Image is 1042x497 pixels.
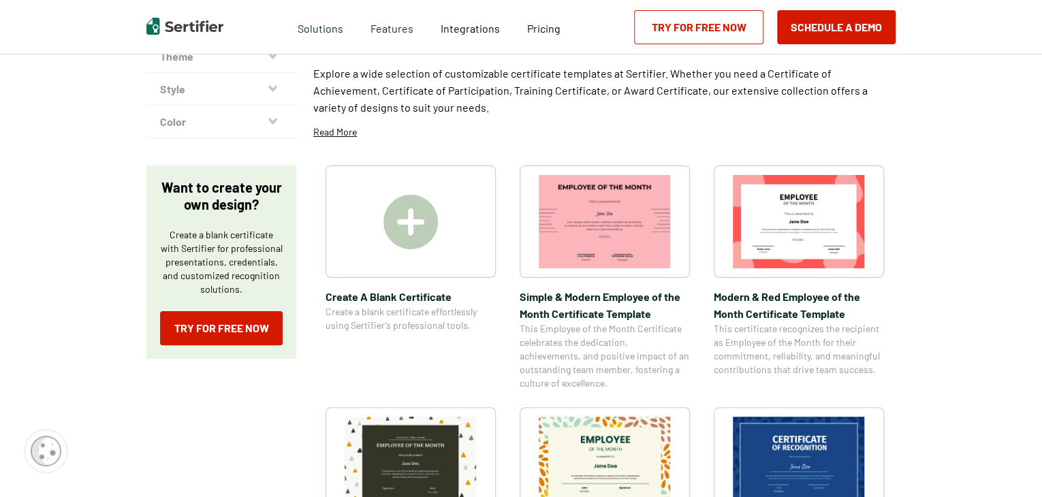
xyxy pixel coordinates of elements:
[441,22,500,35] span: Integrations
[520,288,690,322] span: Simple & Modern Employee of the Month Certificate Template
[370,18,413,35] span: Features
[146,40,296,73] button: Theme
[326,288,496,305] span: Create A Blank Certificate
[313,125,357,139] p: Read More
[527,18,561,35] a: Pricing
[298,18,343,35] span: Solutions
[146,18,223,35] img: Sertifier | Digital Credentialing Platform
[539,175,671,268] img: Simple & Modern Employee of the Month Certificate Template
[160,179,283,213] p: Want to create your own design?
[520,322,690,390] span: This Employee of the Month Certificate celebrates the dedication, achievements, and positive impa...
[974,432,1042,497] iframe: Chat Widget
[714,288,884,322] span: Modern & Red Employee of the Month Certificate Template
[146,73,296,106] button: Style
[383,195,438,249] img: Create A Blank Certificate
[733,175,865,268] img: Modern & Red Employee of the Month Certificate Template
[146,106,296,138] button: Color
[441,18,500,35] a: Integrations
[634,10,763,44] a: Try for Free Now
[714,322,884,376] span: This certificate recognizes the recipient as Employee of the Month for their commitment, reliabil...
[31,436,61,466] img: Cookie Popup Icon
[313,65,896,116] p: Explore a wide selection of customizable certificate templates at Sertifier. Whether you need a C...
[160,311,283,345] a: Try for Free Now
[777,10,896,44] button: Schedule a Demo
[527,22,561,35] span: Pricing
[326,305,496,332] span: Create a blank certificate effortlessly using Sertifier’s professional tools.
[160,228,283,296] p: Create a blank certificate with Sertifier for professional presentations, credentials, and custom...
[520,165,690,390] a: Simple & Modern Employee of the Month Certificate TemplateSimple & Modern Employee of the Month C...
[714,165,884,390] a: Modern & Red Employee of the Month Certificate TemplateModern & Red Employee of the Month Certifi...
